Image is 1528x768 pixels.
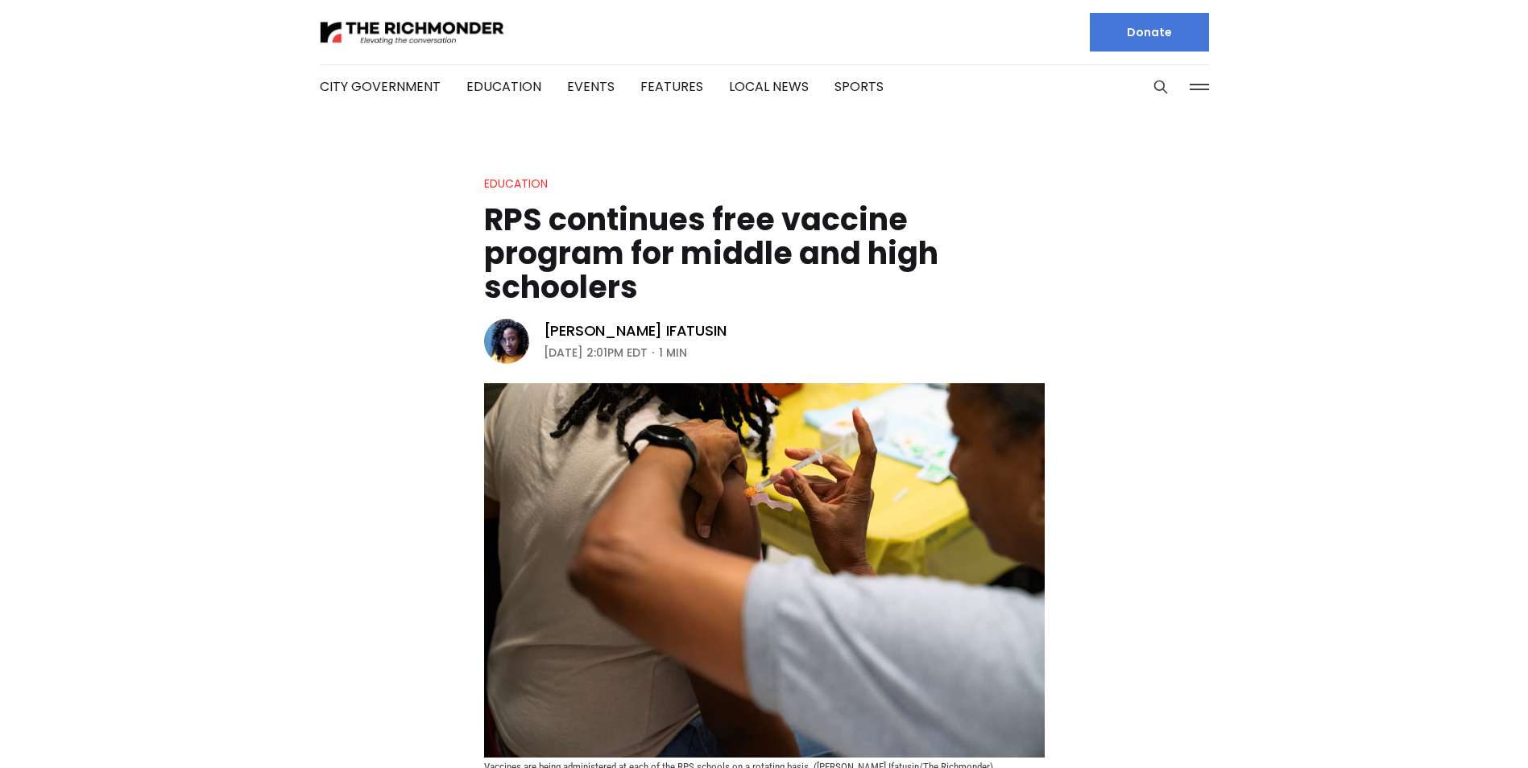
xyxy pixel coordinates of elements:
a: Donate [1090,13,1209,52]
button: Search this site [1149,75,1173,99]
iframe: portal-trigger [1392,689,1528,768]
a: Local News [729,77,809,96]
a: City Government [320,77,441,96]
img: The Richmonder [320,19,505,47]
a: [PERSON_NAME] Ifatusin [544,321,727,341]
time: [DATE] 2:01PM EDT [544,343,648,362]
a: Education [466,77,541,96]
span: 1 min [659,343,687,362]
a: Sports [834,77,884,96]
a: Events [567,77,615,96]
a: Education [484,175,548,192]
img: RPS continues free vaccine program for middle and high schoolers [484,383,1045,758]
a: Features [640,77,703,96]
img: Victoria A. Ifatusin [484,319,529,364]
h1: RPS continues free vaccine program for middle and high schoolers [484,203,1045,304]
